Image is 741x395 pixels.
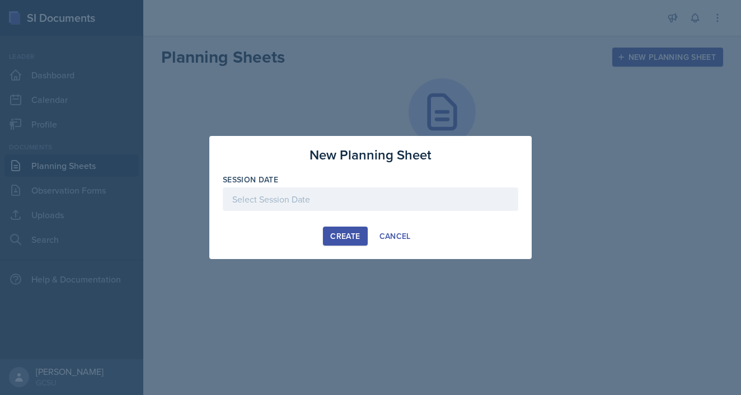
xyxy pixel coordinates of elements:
button: Cancel [372,227,418,246]
button: Create [323,227,367,246]
div: Cancel [379,232,411,241]
div: Create [330,232,360,241]
label: Session Date [223,174,278,185]
h3: New Planning Sheet [309,145,432,165]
